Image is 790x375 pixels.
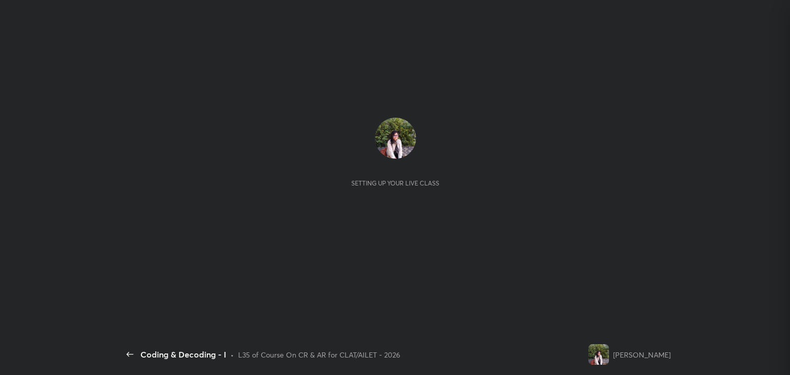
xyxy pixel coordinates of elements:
div: • [230,349,234,360]
img: d32a3653a59a4f6dbabcf5fd46e7bda8.jpg [588,344,609,365]
img: d32a3653a59a4f6dbabcf5fd46e7bda8.jpg [375,118,416,159]
div: L35 of Course On CR & AR for CLAT/AILET - 2026 [238,349,400,360]
div: Setting up your live class [351,179,439,187]
div: Coding & Decoding - I [140,348,226,361]
div: [PERSON_NAME] [613,349,671,360]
